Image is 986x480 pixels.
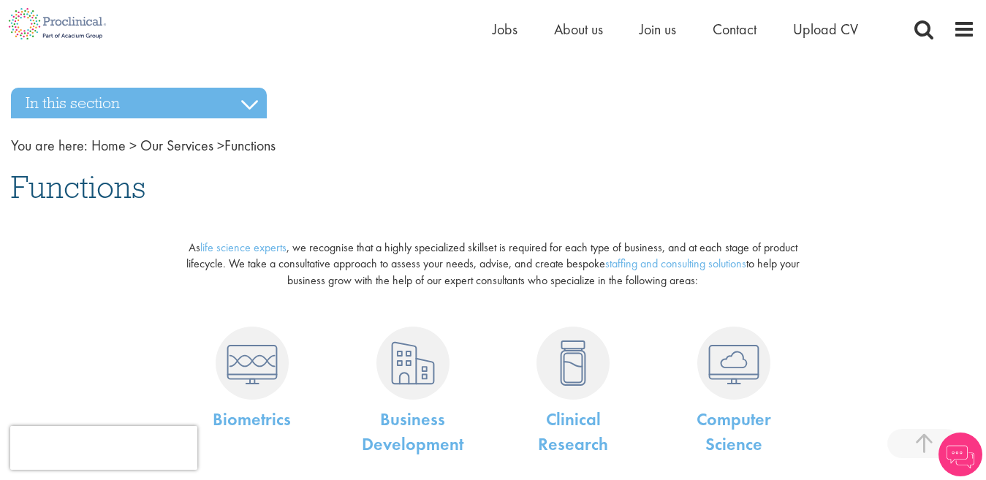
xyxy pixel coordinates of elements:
[793,20,858,39] a: Upload CV
[175,240,811,290] p: As , we recognise that a highly specialized skillset is required for each type of business, and a...
[183,327,322,400] a: Biometrics
[140,136,213,155] a: breadcrumb link to Our Services
[640,20,676,39] a: Join us
[11,136,88,155] span: You are here:
[697,327,770,400] img: Computer Science
[11,88,267,118] h3: In this section
[554,20,603,39] a: About us
[10,426,197,470] iframe: reCAPTCHA
[538,408,608,455] a: ClinicalResearch
[493,20,517,39] a: Jobs
[536,327,610,400] img: Clinical Research
[129,136,137,155] span: >
[697,408,771,455] a: ComputerScience
[213,408,291,430] a: Biometrics
[217,136,224,155] span: >
[344,327,482,400] a: Business Development
[605,256,746,271] a: staffing and consulting solutions
[91,136,276,155] span: Functions
[664,327,803,400] a: Computer Science
[504,327,642,400] a: Clinical Research
[200,240,287,255] a: life science experts
[376,327,450,400] img: Business Development
[362,408,463,455] a: BusinessDevelopment
[11,167,145,207] span: Functions
[713,20,756,39] a: Contact
[938,433,982,476] img: Chatbot
[91,136,126,155] a: breadcrumb link to Home
[216,327,289,400] img: Biometrics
